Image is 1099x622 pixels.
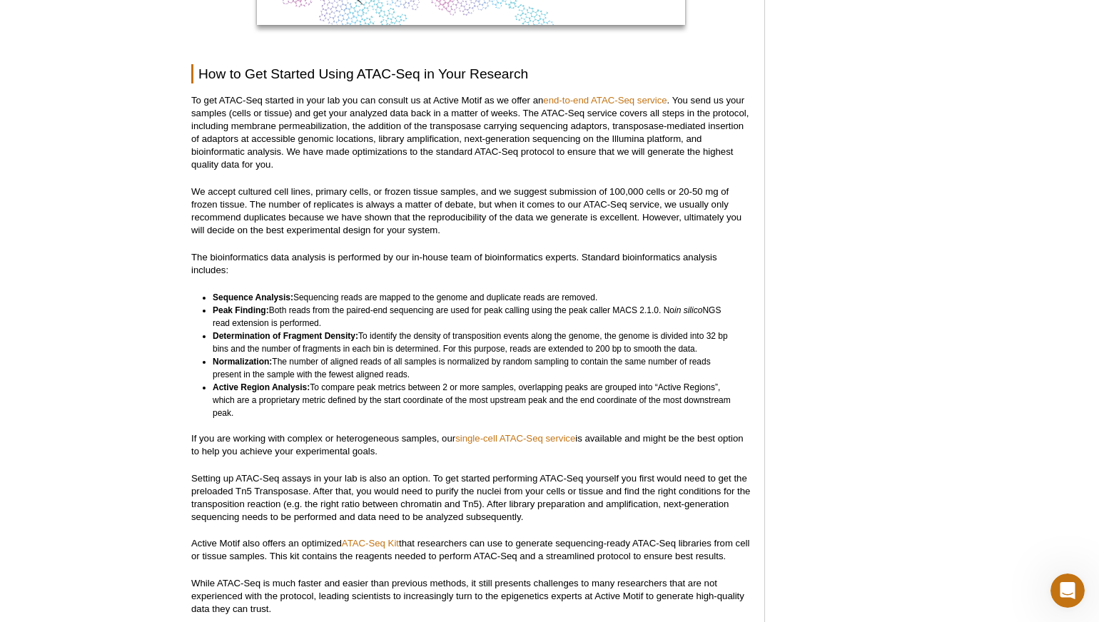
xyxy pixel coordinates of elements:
[213,304,737,330] li: Both reads from the paired-end sequencing are used for peak calling using the peak caller MACS 2....
[213,305,269,315] strong: Peak Finding:
[213,331,358,341] strong: Determination of Fragment Density:
[191,185,750,237] p: We accept cultured cell lines, primary cells, or frozen tissue samples, and we suggest submission...
[213,381,737,419] li: To compare peak metrics between 2 or more samples, overlapping peaks are grouped into “Active Reg...
[191,94,750,171] p: To get ATAC-Seq started in your lab you can consult us at Active Motif as we offer an . You send ...
[191,432,750,458] p: If you are working with complex or heterogeneous samples, our is available and might be the best ...
[455,433,575,444] a: single-cell ATAC-Seq service
[543,95,667,106] a: end-to-end ATAC-Seq service
[342,538,399,549] a: ATAC-Seq Kit
[191,537,750,563] p: Active Motif also offers an optimized that researchers can use to generate sequencing-ready ATAC-...
[191,64,750,83] h2: How to Get Started Using ATAC-Seq in Your Research
[213,330,737,355] li: To identify the density of transposition events along the genome, the genome is divided into 32 b...
[191,472,750,524] p: Setting up ATAC-Seq assays in your lab is also an option. To get started performing ATAC-Seq your...
[213,355,737,381] li: The number of aligned reads of all samples is normalized by random sampling to contain the same n...
[1050,573,1085,608] iframe: Intercom live chat
[674,305,702,315] em: in silico
[191,251,750,277] p: The bioinformatics data analysis is performed by our in-house team of bioinformatics experts. Sta...
[213,292,293,302] strong: Sequence Analysis:
[191,577,750,616] p: While ATAC-Seq is much faster and easier than previous methods, it still presents challenges to m...
[213,291,737,304] li: Sequencing reads are mapped to the genome and duplicate reads are removed.
[213,357,272,367] strong: Normalization:
[213,382,310,392] strong: Active Region Analysis:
